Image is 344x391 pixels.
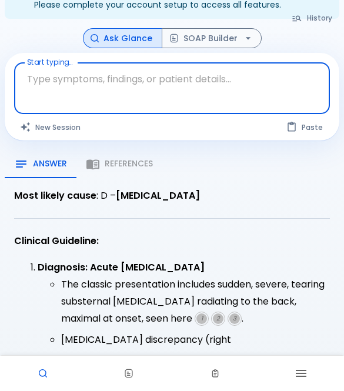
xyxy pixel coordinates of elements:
li: [MEDICAL_DATA] discrepancy (right [61,332,330,349]
strong: Clinical Guideline: [14,234,99,248]
strong: Diagnosis: Acute [MEDICAL_DATA] [38,260,205,274]
span: Answer [33,159,67,169]
button: SOAP Builder [162,28,262,49]
span: 1 [196,313,207,324]
button: Paste from clipboard [280,119,330,136]
button: Clears all inputs and results. [14,119,88,136]
li: The classic presentation includes sudden, severe, tearing substernal [MEDICAL_DATA] radiating to ... [61,276,330,327]
label: Start typing... [27,57,72,67]
strong: [MEDICAL_DATA] [116,189,200,202]
span: 3 [229,313,240,324]
strong: Most likely cause [14,189,96,202]
button: History [286,9,339,26]
p: : D – [14,188,330,205]
span: 2 [213,313,223,324]
button: Ask Glance [83,28,162,49]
